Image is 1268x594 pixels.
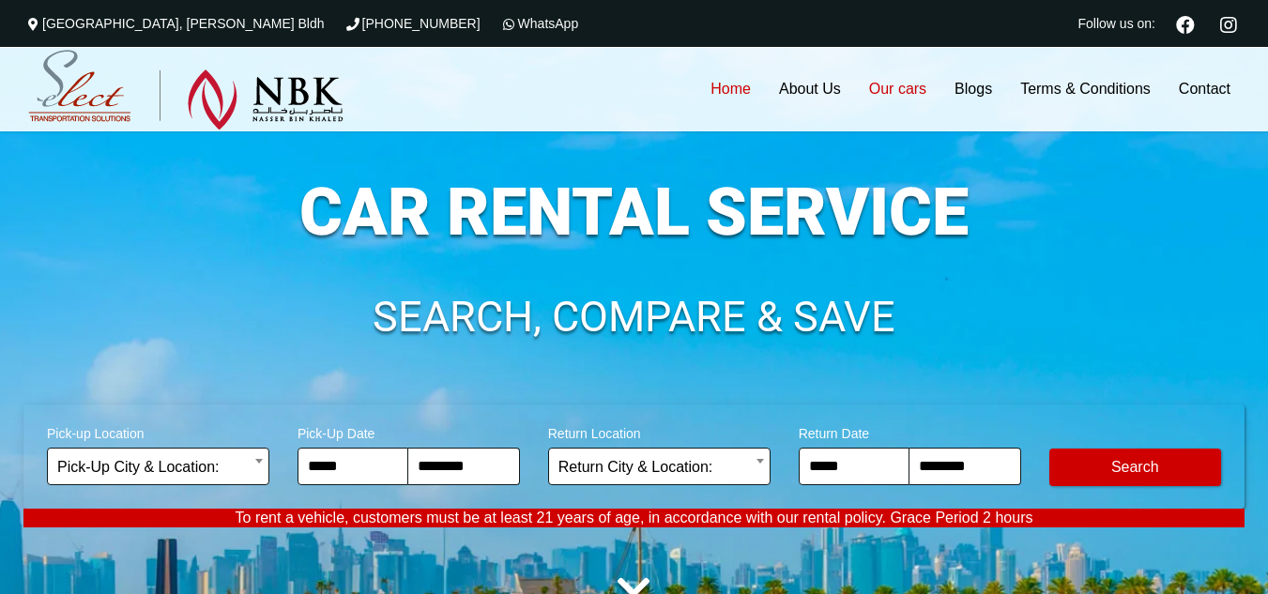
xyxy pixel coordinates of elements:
[47,414,269,448] span: Pick-up Location
[765,47,855,131] a: About Us
[23,509,1245,527] p: To rent a vehicle, customers must be at least 21 years of age, in accordance with our rental poli...
[298,414,520,448] span: Pick-Up Date
[940,47,1006,131] a: Blogs
[57,449,259,486] span: Pick-Up City & Location:
[696,47,765,131] a: Home
[548,448,771,485] span: Return City & Location:
[799,414,1021,448] span: Return Date
[23,296,1245,339] h1: SEARCH, COMPARE & SAVE
[47,448,269,485] span: Pick-Up City & Location:
[1049,449,1222,486] button: Modify Search
[23,179,1245,245] h1: CAR RENTAL SERVICE
[558,449,760,486] span: Return City & Location:
[28,50,344,130] img: Select Rent a Car
[499,16,579,31] a: WhatsApp
[344,16,481,31] a: [PHONE_NUMBER]
[1006,47,1165,131] a: Terms & Conditions
[855,47,940,131] a: Our cars
[1165,47,1245,131] a: Contact
[548,414,771,448] span: Return Location
[1169,13,1202,34] a: Facebook
[1212,13,1245,34] a: Instagram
